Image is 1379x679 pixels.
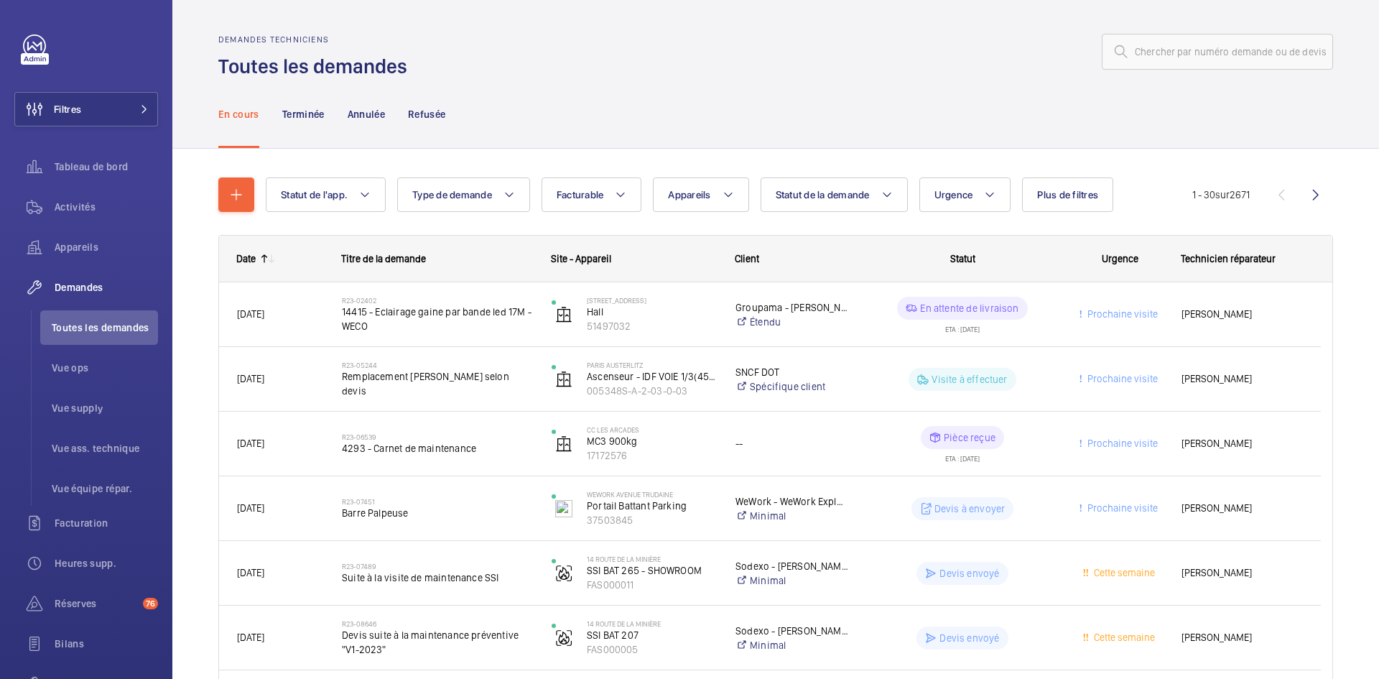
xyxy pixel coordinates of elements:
[735,494,848,509] p: WeWork - WeWork Exploitation
[945,320,980,333] div: ETA : [DATE]
[54,102,81,116] span: Filtres
[218,34,416,45] h2: Demandes techniciens
[342,628,533,657] span: Devis suite à la maintenance préventive "V1-2023"
[735,638,848,652] a: Minimal
[939,566,999,581] p: Devis envoyé
[934,189,973,200] span: Urgence
[587,578,717,592] p: FAS000011
[555,500,572,517] img: fighter_door.svg
[52,401,158,415] span: Vue supply
[52,320,158,335] span: Toutes les demandes
[555,306,572,323] img: elevator.svg
[587,490,717,499] p: WeWork Avenue Trudaine
[551,253,611,264] span: Site - Appareil
[587,513,717,527] p: 37503845
[1022,177,1113,212] button: Plus de filtres
[52,441,158,456] span: Vue ass. technique
[55,596,137,611] span: Réserves
[557,189,604,200] span: Facturable
[920,301,1018,315] p: En attente de livraison
[55,160,158,174] span: Tableau de bord
[587,319,717,333] p: 51497032
[934,502,1006,516] p: Devis à envoyer
[14,92,158,126] button: Filtres
[236,253,256,264] div: Date
[668,189,710,200] span: Appareils
[1181,629,1303,646] span: [PERSON_NAME]
[218,107,259,121] p: En cours
[55,637,158,651] span: Bilans
[52,481,158,496] span: Vue équipe répar.
[281,189,348,200] span: Statut de l'app.
[55,200,158,214] span: Activités
[342,305,533,333] span: 14415 - Eclairage gaine par bande led 17M - WECO
[555,435,572,453] img: elevator.svg
[555,371,572,388] img: elevator.svg
[1181,565,1303,581] span: [PERSON_NAME]
[1091,632,1155,643] span: Cette semaine
[919,177,1011,212] button: Urgence
[587,361,717,369] p: PARIS AUSTERLITZ
[342,433,533,441] h2: R23-06539
[282,107,325,121] p: Terminée
[408,107,445,121] p: Refusée
[397,177,530,212] button: Type de demande
[55,516,158,530] span: Facturation
[587,369,717,384] p: Ascenseur - IDF VOIE 1/3(4523)
[342,361,533,369] h2: R23-05244
[412,189,492,200] span: Type de demande
[342,571,533,585] span: Suite à la visite de maintenance SSI
[237,502,264,514] span: [DATE]
[555,565,572,582] img: fire_alarm.svg
[587,563,717,578] p: SSI BAT 265 - SHOWROOM
[1181,253,1276,264] span: Technicien réparateur
[1091,567,1155,578] span: Cette semaine
[587,448,717,463] p: 17172576
[735,573,848,588] a: Minimal
[939,631,999,645] p: Devis envoyé
[55,556,158,571] span: Heures supp.
[945,449,980,462] div: ETA : [DATE]
[587,425,717,434] p: CC Les Arcades
[237,438,264,449] span: [DATE]
[342,369,533,398] span: Remplacement [PERSON_NAME] selon devis
[52,361,158,375] span: Vue ops
[587,384,717,398] p: 005348S-A-2-03-0-03
[587,499,717,513] p: Portail Battant Parking
[1215,189,1230,200] span: sur
[1085,438,1158,449] span: Prochaine visite
[735,365,848,379] p: SNCF DOT
[237,373,264,384] span: [DATE]
[587,434,717,448] p: MC3 900kg
[587,555,717,563] p: 14 Route de la Minière
[1192,190,1250,200] span: 1 - 30 2671
[587,296,717,305] p: [STREET_ADDRESS]
[55,240,158,254] span: Appareils
[735,300,848,315] p: Groupama - [PERSON_NAME]
[735,315,848,329] a: Étendu
[1102,253,1138,264] span: Urgence
[1037,189,1098,200] span: Plus de filtres
[944,430,995,445] p: Pièce reçue
[653,177,748,212] button: Appareils
[1085,308,1158,320] span: Prochaine visite
[1181,500,1303,517] span: [PERSON_NAME]
[341,253,426,264] span: Titre de la demande
[1085,373,1158,384] span: Prochaine visite
[587,628,717,642] p: SSI BAT 207
[950,253,975,264] span: Statut
[342,441,533,456] span: 4293 - Carnet de maintenance
[735,624,848,638] p: Sodexo - [PERSON_NAME]
[342,506,533,520] span: Barre Palpeuse
[218,53,416,80] h1: Toutes les demandes
[555,629,572,647] img: fire_alarm.svg
[1085,502,1158,514] span: Prochaine visite
[735,253,759,264] span: Client
[776,189,870,200] span: Statut de la demande
[342,497,533,506] h2: R23-07451
[348,107,385,121] p: Annulée
[735,509,848,523] a: Minimal
[342,619,533,628] h2: R23-08646
[542,177,642,212] button: Facturable
[735,435,848,452] div: --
